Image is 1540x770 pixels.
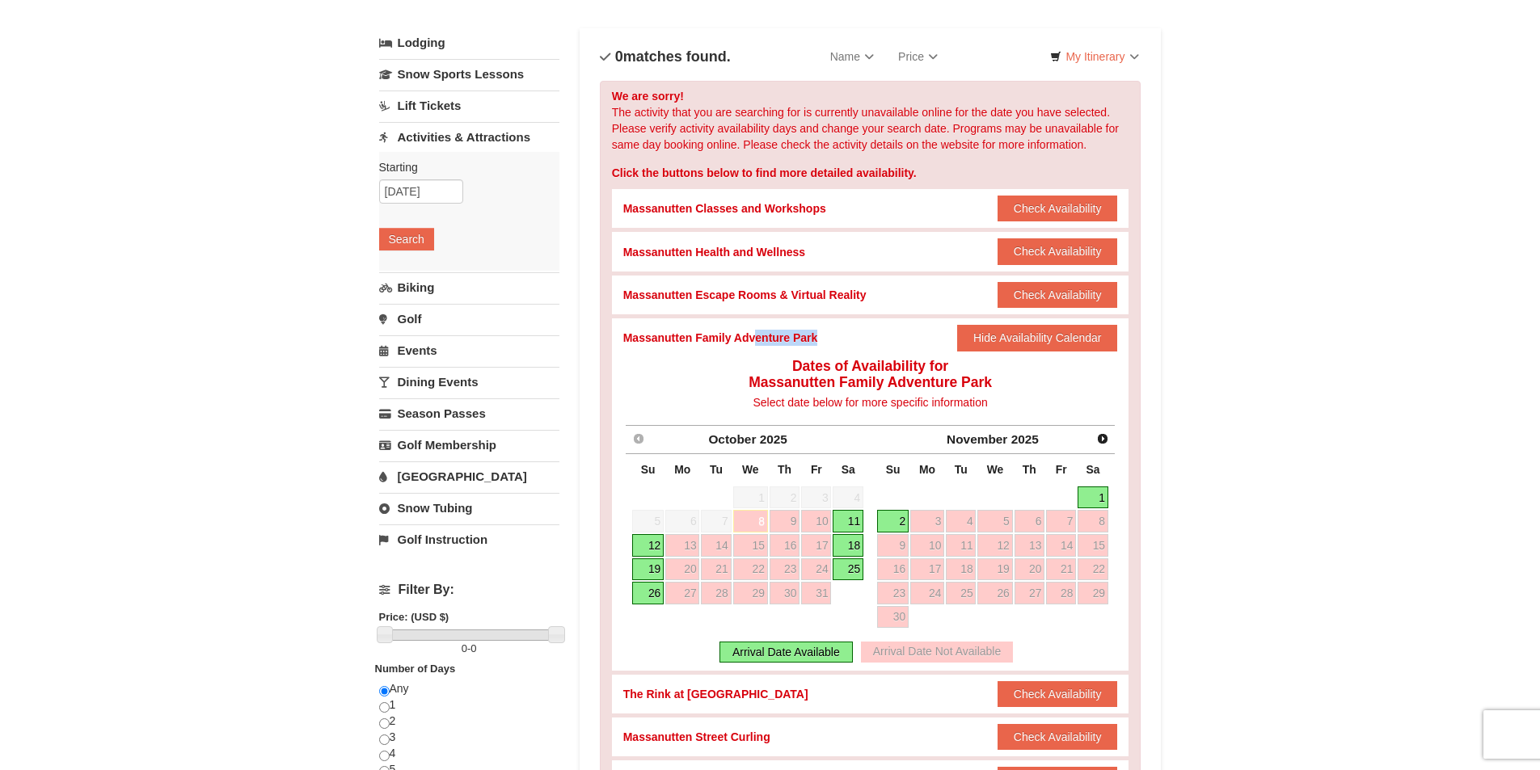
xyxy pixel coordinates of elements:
label: Starting [379,159,547,175]
a: 14 [701,534,731,557]
a: Lift Tickets [379,90,559,120]
a: 19 [977,558,1012,581]
a: 10 [801,510,831,532]
a: 12 [632,534,664,557]
span: 3 [801,486,831,509]
span: 6 [665,510,699,532]
span: Next [1096,432,1109,445]
span: 7 [701,510,731,532]
span: Tuesday [710,463,723,476]
a: 10 [910,534,944,557]
span: 0 [462,642,467,654]
h4: matches found. [600,48,731,65]
span: Select date below for more specific information [753,396,987,409]
a: 12 [977,534,1012,557]
a: 13 [1015,534,1045,557]
a: 28 [1046,582,1076,604]
div: The Rink at [GEOGRAPHIC_DATA] [623,686,808,702]
a: Snow Tubing [379,493,559,523]
a: 7 [1046,510,1076,532]
a: 23 [877,582,909,604]
span: 2025 [1011,432,1039,446]
a: 16 [770,534,800,557]
a: 23 [770,558,800,581]
a: 20 [1015,558,1045,581]
a: Golf Membership [379,430,559,460]
a: Next [1091,427,1114,450]
a: 25 [833,558,863,581]
a: 30 [770,582,800,604]
span: Monday [919,463,935,476]
a: 18 [946,558,976,581]
button: Check Availability [998,724,1118,750]
h4: Filter By: [379,583,559,597]
span: 2025 [760,432,787,446]
a: 11 [946,534,976,557]
a: 9 [770,510,800,532]
span: 0 [615,48,623,65]
a: 26 [977,582,1012,604]
span: Saturday [842,463,855,476]
div: Massanutten Family Adventure Park [623,330,818,346]
span: 4 [833,486,863,509]
a: Snow Sports Lessons [379,59,559,89]
a: 21 [1046,558,1076,581]
a: 19 [632,558,664,581]
span: Sunday [641,463,656,476]
a: 18 [833,534,863,557]
a: 15 [733,534,768,557]
label: - [379,641,559,657]
a: My Itinerary [1040,44,1149,69]
strong: Number of Days [375,663,456,675]
span: Thursday [778,463,791,476]
div: Massanutten Classes and Workshops [623,200,826,217]
a: 24 [801,558,831,581]
strong: Price: (USD $) [379,611,449,623]
a: 14 [1046,534,1076,557]
strong: We are sorry! [612,90,684,103]
a: 6 [1015,510,1045,532]
button: Check Availability [998,282,1118,308]
a: 24 [910,582,944,604]
a: 2 [877,510,909,532]
a: 30 [877,606,909,629]
a: 29 [733,582,768,604]
span: November [947,432,1007,446]
a: 27 [1015,582,1045,604]
button: Check Availability [998,238,1118,264]
div: Massanutten Escape Rooms & Virtual Reality [623,287,867,303]
button: Check Availability [998,681,1118,707]
span: Wednesday [742,463,759,476]
a: 9 [877,534,909,557]
button: Search [379,228,434,250]
a: Season Passes [379,398,559,428]
a: Golf Instruction [379,524,559,554]
h4: Dates of Availability for Massanutten Family Adventure Park [623,358,1118,390]
a: 20 [665,558,699,581]
a: 4 [946,510,976,532]
a: Dining Events [379,367,559,397]
span: 0 [470,642,476,654]
a: Prev [627,427,650,450]
a: 17 [801,534,831,557]
a: 17 [910,558,944,581]
a: Biking [379,272,559,302]
span: 2 [770,486,800,509]
a: 27 [665,582,699,604]
a: Lodging [379,28,559,57]
span: Saturday [1086,463,1100,476]
span: Sunday [886,463,901,476]
span: Prev [632,432,645,445]
a: Activities & Attractions [379,122,559,152]
a: Golf [379,304,559,334]
a: Name [818,40,886,73]
a: 29 [1078,582,1108,604]
span: 5 [632,510,664,532]
a: 1 [1078,486,1108,509]
a: Events [379,335,559,365]
span: Tuesday [955,463,968,476]
a: 21 [701,558,731,581]
div: Arrival Date Available [719,642,853,663]
button: Hide Availability Calendar [957,325,1118,351]
a: 16 [877,558,909,581]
